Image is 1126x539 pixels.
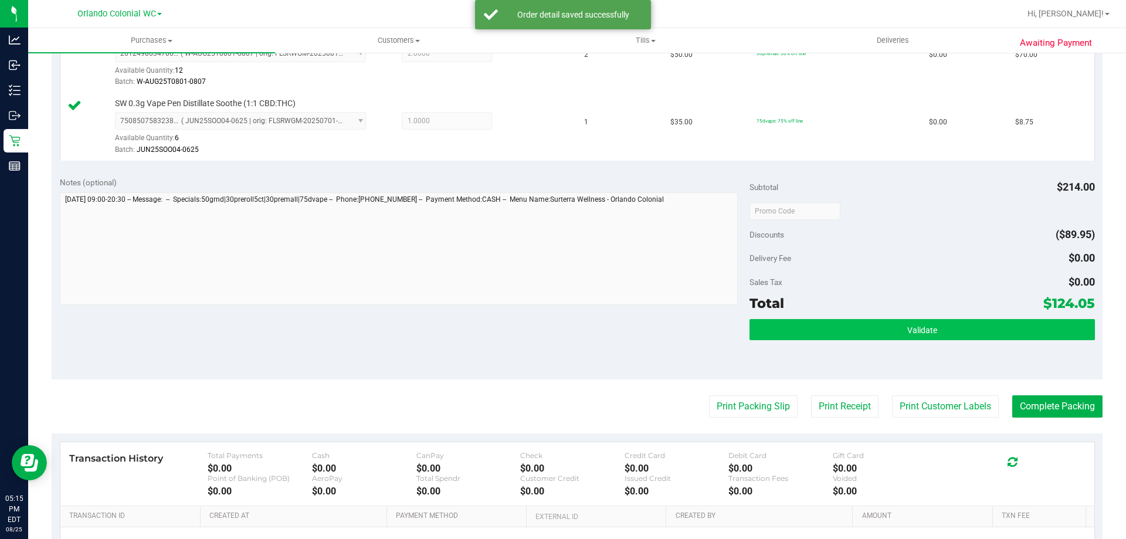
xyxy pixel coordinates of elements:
[749,224,784,245] span: Discounts
[861,35,925,46] span: Deliveries
[115,62,379,85] div: Available Quantity:
[522,28,769,53] a: Tills
[523,35,768,46] span: Tills
[1043,295,1095,311] span: $124.05
[520,451,625,460] div: Check
[9,34,21,46] inline-svg: Analytics
[676,511,848,521] a: Created By
[833,451,937,460] div: Gift Card
[276,35,521,46] span: Customers
[709,395,798,418] button: Print Packing Slip
[312,463,416,474] div: $0.00
[396,511,522,521] a: Payment Method
[208,463,312,474] div: $0.00
[625,474,729,483] div: Issued Credit
[208,474,312,483] div: Point of Banking (POB)
[208,486,312,497] div: $0.00
[907,326,937,335] span: Validate
[929,49,947,60] span: $0.00
[1057,181,1095,193] span: $214.00
[584,117,588,128] span: 1
[520,486,625,497] div: $0.00
[137,145,199,154] span: JUN25SOO04-0625
[526,506,666,527] th: External ID
[504,9,642,21] div: Order detail saved successfully
[862,511,988,521] a: Amount
[811,395,879,418] button: Print Receipt
[625,486,729,497] div: $0.00
[1056,228,1095,240] span: ($89.95)
[757,118,803,124] span: 75dvape: 75% off line
[115,130,379,152] div: Available Quantity:
[833,463,937,474] div: $0.00
[749,202,840,220] input: Promo Code
[728,474,833,483] div: Transaction Fees
[208,451,312,460] div: Total Payments
[625,463,729,474] div: $0.00
[584,49,588,60] span: 2
[9,84,21,96] inline-svg: Inventory
[69,511,196,521] a: Transaction ID
[520,463,625,474] div: $0.00
[757,50,806,56] span: 30premall: 30% off line
[9,135,21,147] inline-svg: Retail
[175,66,183,74] span: 12
[9,110,21,121] inline-svg: Outbound
[312,451,416,460] div: Cash
[9,160,21,172] inline-svg: Reports
[769,28,1016,53] a: Deliveries
[1020,36,1092,50] span: Awaiting Payment
[728,451,833,460] div: Debit Card
[416,451,521,460] div: CanPay
[670,49,693,60] span: $50.00
[5,525,23,534] p: 08/25
[209,511,382,521] a: Created At
[749,319,1094,340] button: Validate
[892,395,999,418] button: Print Customer Labels
[28,35,275,46] span: Purchases
[1015,49,1037,60] span: $70.00
[77,9,156,19] span: Orlando Colonial WC
[137,77,206,86] span: W-AUG25T0801-0807
[749,277,782,287] span: Sales Tax
[1002,511,1081,521] a: Txn Fee
[749,182,778,192] span: Subtotal
[520,474,625,483] div: Customer Credit
[749,295,784,311] span: Total
[833,486,937,497] div: $0.00
[312,486,416,497] div: $0.00
[12,445,47,480] iframe: Resource center
[275,28,522,53] a: Customers
[1015,117,1033,128] span: $8.75
[416,463,521,474] div: $0.00
[115,98,296,109] span: SW 0.3g Vape Pen Distillate Soothe (1:1 CBD:THC)
[670,117,693,128] span: $35.00
[115,77,135,86] span: Batch:
[1027,9,1104,18] span: Hi, [PERSON_NAME]!
[416,474,521,483] div: Total Spendr
[416,486,521,497] div: $0.00
[9,59,21,71] inline-svg: Inbound
[929,117,947,128] span: $0.00
[5,493,23,525] p: 05:15 PM EDT
[833,474,937,483] div: Voided
[625,451,729,460] div: Credit Card
[312,474,416,483] div: AeroPay
[728,463,833,474] div: $0.00
[749,253,791,263] span: Delivery Fee
[728,486,833,497] div: $0.00
[1012,395,1103,418] button: Complete Packing
[28,28,275,53] a: Purchases
[60,178,117,187] span: Notes (optional)
[1069,276,1095,288] span: $0.00
[175,134,179,142] span: 6
[1069,252,1095,264] span: $0.00
[115,145,135,154] span: Batch:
